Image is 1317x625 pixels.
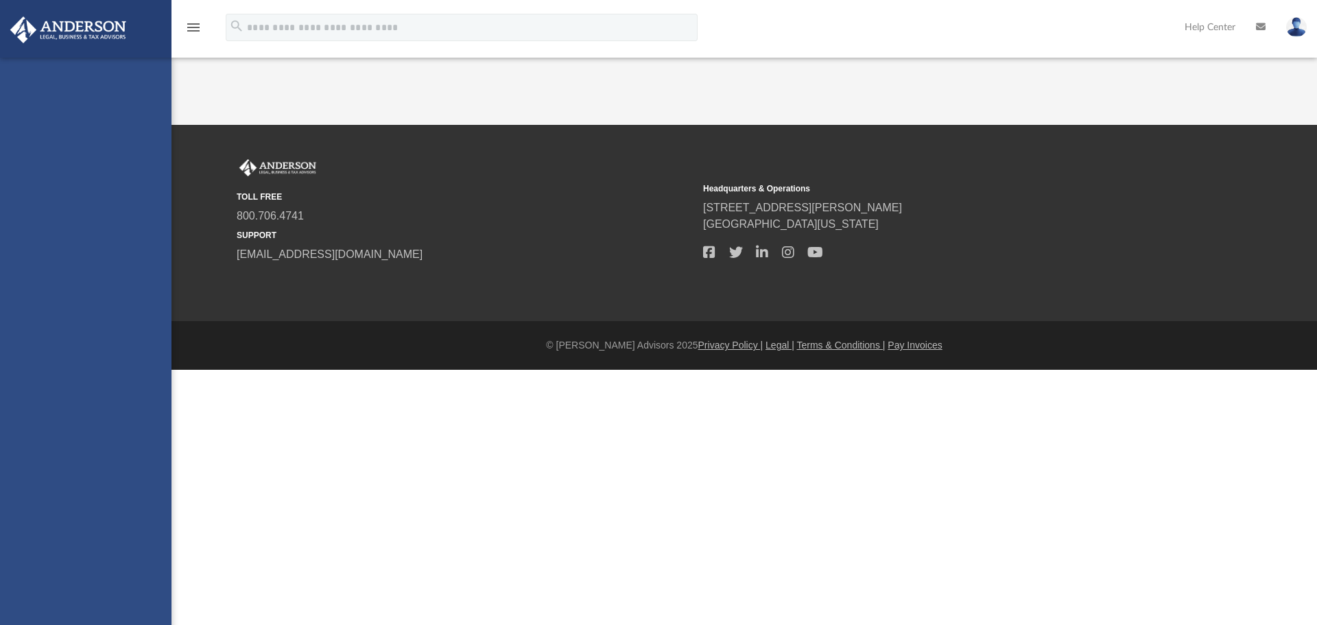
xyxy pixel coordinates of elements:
a: Pay Invoices [888,340,942,351]
i: search [229,19,244,34]
a: 800.706.4741 [237,210,304,222]
img: User Pic [1286,17,1307,37]
a: [GEOGRAPHIC_DATA][US_STATE] [703,218,879,230]
div: © [PERSON_NAME] Advisors 2025 [171,338,1317,353]
i: menu [185,19,202,36]
a: [EMAIL_ADDRESS][DOMAIN_NAME] [237,248,423,260]
img: Anderson Advisors Platinum Portal [237,159,319,177]
a: Terms & Conditions | [797,340,886,351]
img: Anderson Advisors Platinum Portal [6,16,130,43]
a: Privacy Policy | [698,340,763,351]
a: Legal | [766,340,794,351]
small: SUPPORT [237,229,693,241]
small: TOLL FREE [237,191,693,203]
a: menu [185,26,202,36]
small: Headquarters & Operations [703,182,1160,195]
a: [STREET_ADDRESS][PERSON_NAME] [703,202,902,213]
